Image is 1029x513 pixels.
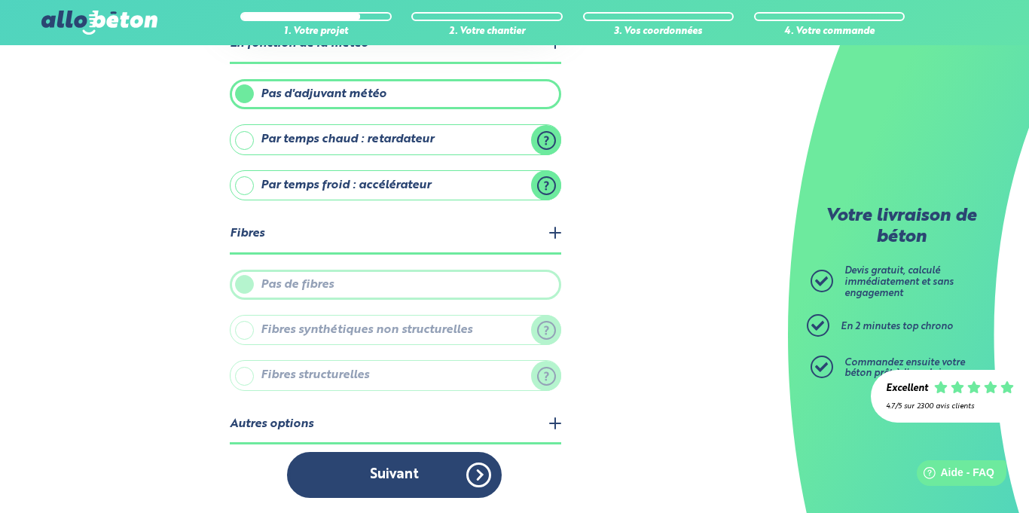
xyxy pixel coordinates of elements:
[230,215,561,254] legend: Fibres
[230,315,561,345] label: Fibres synthétiques non structurelles
[841,322,953,331] span: En 2 minutes top chrono
[895,454,1012,496] iframe: Help widget launcher
[886,383,928,395] div: Excellent
[230,170,561,200] label: Par temps froid : accélérateur
[41,11,157,35] img: allobéton
[230,406,561,444] legend: Autres options
[230,79,561,109] label: Pas d'adjuvant météo
[844,358,965,379] span: Commandez ensuite votre béton prêt à l'emploi
[230,124,561,154] label: Par temps chaud : retardateur
[754,26,905,38] div: 4. Votre commande
[844,266,954,298] span: Devis gratuit, calculé immédiatement et sans engagement
[240,26,391,38] div: 1. Votre projet
[814,206,988,248] p: Votre livraison de béton
[230,360,561,390] label: Fibres structurelles
[287,452,502,498] button: Suivant
[583,26,734,38] div: 3. Vos coordonnées
[230,270,561,300] label: Pas de fibres
[886,402,1014,411] div: 4.7/5 sur 2300 avis clients
[411,26,562,38] div: 2. Votre chantier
